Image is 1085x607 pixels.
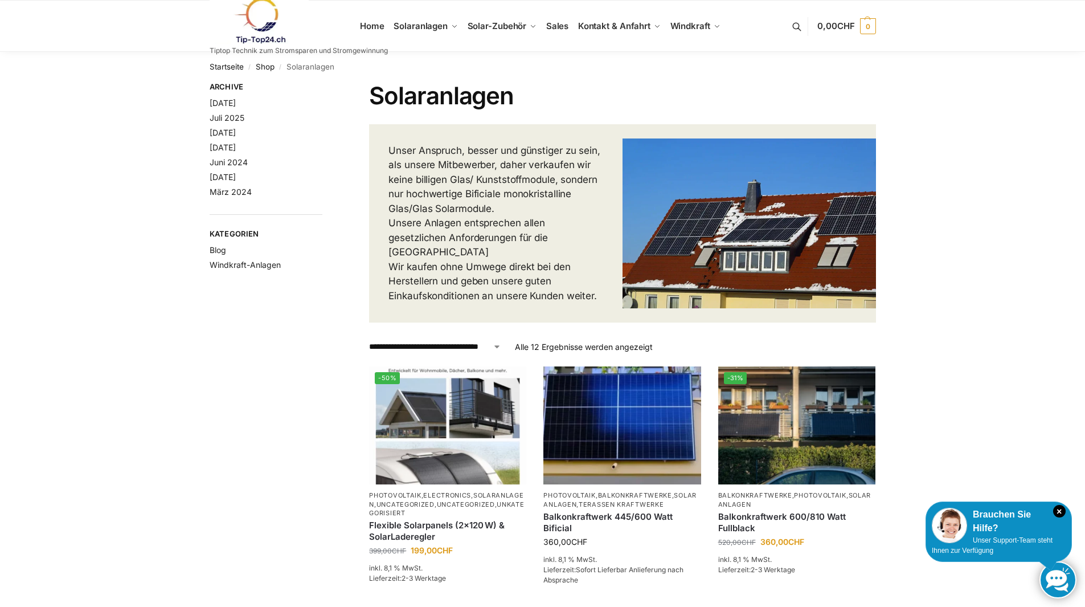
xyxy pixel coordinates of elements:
[437,500,495,508] a: Uncategorized
[376,500,435,508] a: Uncategorized
[573,1,665,52] a: Kontakt & Anfahrt
[579,500,664,508] a: Terassen Kraftwerke
[718,565,795,574] span: Lieferzeit:
[210,47,388,54] p: Tiptop Technik zum Stromsparen und Stromgewinnung
[670,21,710,31] span: Windkraft
[437,545,453,555] span: CHF
[665,1,725,52] a: Windkraft
[369,366,526,484] a: -50%Flexible Solar Module für Wohnmobile Camping Balkon
[760,537,804,547] bdi: 360,00
[369,500,524,517] a: Unkategorisiert
[817,9,875,43] a: 0,00CHF 0
[210,82,323,93] span: Archive
[541,1,573,52] a: Sales
[817,21,854,31] span: 0,00
[210,187,252,197] a: März 2024
[543,366,701,484] img: Solaranlage für den kleinen Balkon
[369,366,526,484] img: Flexible Solar Module für Wohnmobile Camping Balkon
[402,574,446,582] span: 2-3 Werktage
[794,491,846,499] a: Photovoltaik
[543,565,683,584] span: Lieferzeit:
[718,511,875,533] a: Balkonkraftwerk 600/810 Watt Fullblack
[718,491,792,499] a: Balkonkraftwerke
[468,21,527,31] span: Solar-Zubehör
[515,341,653,353] p: Alle 12 Ergebnisse werden angezeigt
[389,1,462,52] a: Solaranlagen
[718,538,756,547] bdi: 520,00
[543,491,595,499] a: Photovoltaik
[546,21,569,31] span: Sales
[210,128,236,137] a: [DATE]
[322,82,329,95] button: Close filters
[543,491,701,509] p: , , ,
[543,565,683,584] span: Sofort Lieferbar Anlieferung nach Absprache
[860,18,876,34] span: 0
[751,565,795,574] span: 2-3 Werktage
[571,537,587,547] span: CHF
[210,157,248,167] a: Juni 2024
[462,1,541,52] a: Solar-Zubehör
[369,547,406,555] bdi: 399,00
[210,229,323,240] span: Kategorien
[718,366,875,484] img: 2 Balkonkraftwerke
[932,508,967,543] img: Customer service
[369,491,421,499] a: Photovoltaik
[578,21,650,31] span: Kontakt & Anfahrt
[718,555,875,565] p: inkl. 8,1 % MwSt.
[210,113,244,123] a: Juli 2025
[837,21,855,31] span: CHF
[244,63,256,72] span: /
[598,491,672,499] a: Balkonkraftwerke
[210,142,236,152] a: [DATE]
[210,62,244,71] a: Startseite
[369,491,523,508] a: Solaranlagen
[275,63,286,72] span: /
[742,538,756,547] span: CHF
[210,172,236,182] a: [DATE]
[411,545,453,555] bdi: 199,00
[369,491,526,518] p: , , , , ,
[369,82,875,110] h1: Solaranlagen
[369,563,526,573] p: inkl. 8,1 % MwSt.
[718,491,871,508] a: Solaranlagen
[392,547,406,555] span: CHF
[543,537,587,547] bdi: 360,00
[932,536,1053,555] span: Unser Support-Team steht Ihnen zur Verfügung
[543,511,701,533] a: Balkonkraftwerk 445/600 Watt Bificial
[394,21,448,31] span: Solaranlagen
[623,138,876,308] img: Solar Dachanlage 6,5 KW
[543,555,701,565] p: inkl. 8,1 % MwSt.
[1053,505,1066,518] i: Schließen
[423,491,471,499] a: Electronics
[543,491,697,508] a: Solaranlagen
[718,491,875,509] p: , ,
[718,366,875,484] a: -31%2 Balkonkraftwerke
[788,537,804,547] span: CHF
[210,52,876,82] nav: Breadcrumb
[210,245,226,255] a: Blog
[369,520,526,542] a: Flexible Solarpanels (2×120 W) & SolarLaderegler
[369,574,446,582] span: Lieferzeit:
[256,62,275,71] a: Shop
[388,144,603,304] p: Unser Anspruch, besser und günstiger zu sein, als unsere Mitbewerber, daher verkaufen wir keine b...
[210,98,236,108] a: [DATE]
[210,260,281,270] a: Windkraft-Anlagen
[932,508,1066,535] div: Brauchen Sie Hilfe?
[369,341,501,353] select: Shop-Reihenfolge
